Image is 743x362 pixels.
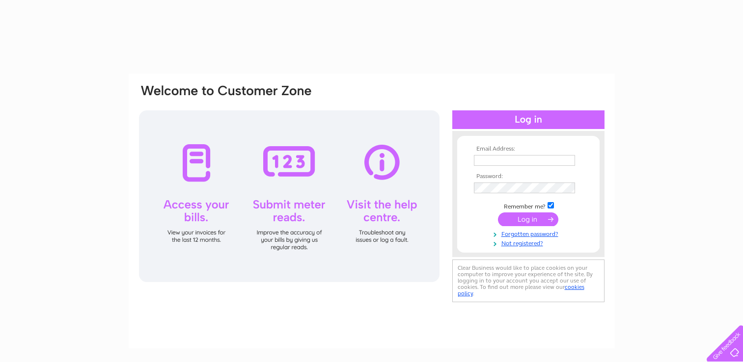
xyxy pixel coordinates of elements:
td: Remember me? [471,201,585,210]
a: Not registered? [474,238,585,247]
th: Email Address: [471,146,585,153]
a: Forgotten password? [474,229,585,238]
input: Submit [498,212,558,226]
div: Clear Business would like to place cookies on your computer to improve your experience of the sit... [452,259,605,302]
a: cookies policy [458,284,584,297]
th: Password: [471,173,585,180]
